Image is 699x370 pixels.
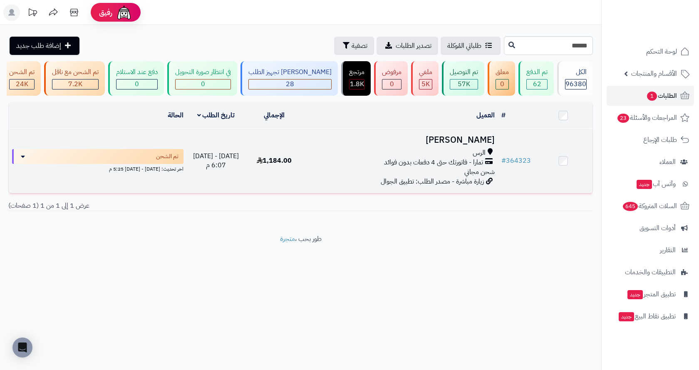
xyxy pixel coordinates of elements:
a: لوحة التحكم [607,42,694,62]
a: ملغي 5K [409,61,440,96]
div: 4997 [419,79,432,89]
span: السلات المتروكة [622,200,677,212]
div: مرفوض [382,67,402,77]
a: [PERSON_NAME] تجهيز الطلب 28 [239,61,340,96]
span: تصدير الطلبات [396,41,431,51]
a: العميل [476,110,495,120]
div: اخر تحديث: [DATE] - [DATE] 5:25 م [12,164,183,173]
a: مرتجع 1.8K [340,61,372,96]
span: 24K [16,79,28,89]
span: [DATE] - [DATE] 6:07 م [193,151,239,171]
a: التقارير [607,240,694,260]
span: وآتس آب [636,178,676,190]
span: طلبات الإرجاع [643,134,677,146]
button: تصفية [334,37,374,55]
a: الكل96380 [555,61,595,96]
div: عرض 1 إلى 1 من 1 (1 صفحات) [2,201,301,211]
span: جديد [627,290,643,299]
span: التقارير [660,244,676,256]
a: العملاء [607,152,694,172]
a: تم الدفع 62 [517,61,555,96]
div: دفع عند الاستلام [116,67,158,77]
span: أدوات التسويق [640,222,676,234]
h3: [PERSON_NAME] [307,135,495,145]
div: في انتظار صورة التحويل [175,67,231,77]
span: تطبيق نقاط البيع [618,310,676,322]
span: زيارة مباشرة - مصدر الطلب: تطبيق الجوال [381,176,484,186]
span: 0 [201,79,205,89]
a: تطبيق نقاط البيعجديد [607,306,694,326]
div: 24017 [10,79,34,89]
span: شحن مجاني [464,167,495,177]
span: تم الشحن [156,152,178,161]
a: معلق 0 [486,61,517,96]
span: # [501,156,506,166]
a: تم الشحن مع ناقل 7.2K [42,61,107,96]
a: إضافة طلب جديد [10,37,79,55]
span: لوحة التحكم [646,46,677,57]
div: 0 [176,79,231,89]
a: تصدير الطلبات [377,37,438,55]
span: طلباتي المُوكلة [447,41,481,51]
a: دفع عند الاستلام 0 [107,61,166,96]
a: طلباتي المُوكلة [441,37,501,55]
span: 57K [458,79,470,89]
a: تحديثات المنصة [22,4,43,23]
span: رفيق [99,7,112,17]
a: الحالة [168,110,183,120]
div: 1840 [349,79,364,89]
a: وآتس آبجديد [607,174,694,194]
a: # [501,110,506,120]
a: تاريخ الطلب [197,110,235,120]
div: 0 [382,79,401,89]
div: معلق [496,67,509,77]
span: العملاء [659,156,676,168]
div: تم الشحن [9,67,35,77]
a: التطبيقات والخدمات [607,262,694,282]
span: تمارا - فاتورتك حتى 4 دفعات بدون فوائد [384,158,483,167]
a: السلات المتروكة645 [607,196,694,216]
div: 28 [249,79,331,89]
span: التطبيقات والخدمات [625,266,676,278]
a: الإجمالي [264,110,285,120]
img: logo-2.png [642,13,691,30]
div: تم الدفع [526,67,548,77]
span: 1.8K [350,79,364,89]
a: مرفوض 0 [372,61,409,96]
div: مرتجع [349,67,364,77]
a: #364323 [501,156,531,166]
span: 1,184.00 [257,156,292,166]
div: 57011 [450,79,478,89]
a: الطلبات1 [607,86,694,106]
span: إضافة طلب جديد [16,41,61,51]
span: جديد [637,180,652,189]
a: متجرة [280,234,295,244]
span: 0 [135,79,139,89]
div: Open Intercom Messenger [12,338,32,358]
div: [PERSON_NAME] تجهيز الطلب [248,67,332,77]
span: الرس [473,148,486,158]
div: 7222 [52,79,98,89]
span: 7.2K [68,79,82,89]
a: في انتظار صورة التحويل 0 [166,61,239,96]
span: 1 [647,91,657,101]
div: 0 [116,79,157,89]
a: المراجعات والأسئلة23 [607,108,694,128]
span: 0 [500,79,504,89]
span: 5K [421,79,430,89]
div: تم الشحن مع ناقل [52,67,99,77]
span: تصفية [352,41,367,51]
span: 0 [390,79,394,89]
span: 645 [622,201,639,211]
a: تطبيق المتجرجديد [607,284,694,304]
span: 23 [617,113,630,123]
span: تطبيق المتجر [627,288,676,300]
span: 28 [286,79,294,89]
a: طلبات الإرجاع [607,130,694,150]
span: جديد [619,312,634,321]
a: تم التوصيل 57K [440,61,486,96]
span: 62 [533,79,541,89]
a: أدوات التسويق [607,218,694,238]
img: ai-face.png [116,4,132,21]
span: 96380 [565,79,586,89]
